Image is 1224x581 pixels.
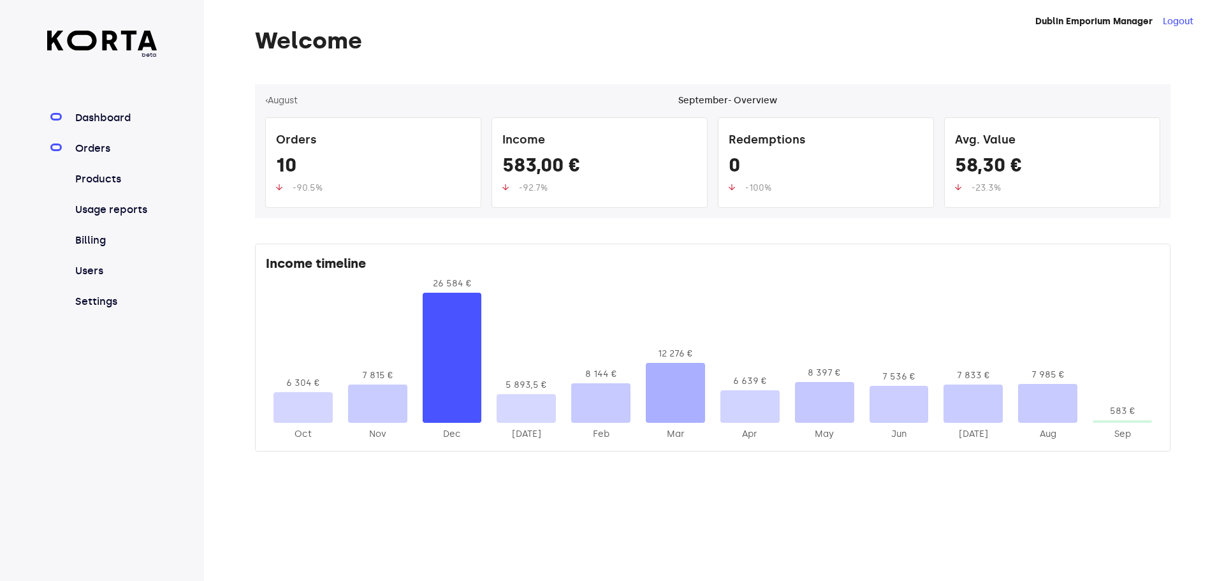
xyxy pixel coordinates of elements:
div: 2025-Mar [646,428,705,441]
div: 12 276 € [646,348,705,360]
div: 583 € [1093,405,1152,418]
div: 26 584 € [423,277,482,290]
span: beta [47,50,157,59]
div: 0 [729,154,923,182]
div: 10 [276,154,470,182]
div: 2025-Apr [720,428,780,441]
div: 2025-Jan [497,428,556,441]
div: Income [502,128,697,154]
img: up [955,184,961,191]
a: beta [47,31,157,59]
div: Income timeline [266,254,1160,277]
span: -92.7% [519,182,548,193]
div: 2025-Sep [1093,428,1152,441]
div: 2025-Jun [870,428,929,441]
div: 6 639 € [720,375,780,388]
div: 2024-Oct [273,428,333,441]
strong: Dublin Emporium Manager [1035,16,1153,27]
a: Dashboard [73,110,157,126]
div: 2024-Dec [423,428,482,441]
span: -90.5% [293,182,323,193]
div: Redemptions [729,128,923,154]
a: Products [73,172,157,187]
div: 7 536 € [870,371,929,383]
div: 2025-Jul [943,428,1003,441]
img: up [502,184,509,191]
a: Settings [73,294,157,309]
img: up [276,184,282,191]
a: Orders [73,141,157,156]
div: Avg. Value [955,128,1149,154]
a: Billing [73,233,157,248]
h1: Welcome [255,28,1170,54]
div: 6 304 € [273,377,333,390]
button: Logout [1163,15,1193,28]
span: -100% [745,182,771,193]
div: 7 833 € [943,369,1003,382]
div: 583,00 € [502,154,697,182]
a: Usage reports [73,202,157,217]
a: Users [73,263,157,279]
div: 2025-Feb [571,428,630,441]
div: 8 397 € [795,367,854,379]
div: 5 893,5 € [497,379,556,392]
div: September - Overview [678,94,777,107]
div: 8 144 € [571,368,630,381]
div: 2025-Aug [1018,428,1077,441]
div: 2025-May [795,428,854,441]
div: 7 985 € [1018,369,1077,381]
img: Korta [47,31,157,50]
img: up [729,184,735,191]
button: ‹August [265,94,298,107]
div: 7 815 € [348,369,407,382]
div: 2024-Nov [348,428,407,441]
div: 58,30 € [955,154,1149,182]
div: Orders [276,128,470,154]
span: -23.3% [972,182,1001,193]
